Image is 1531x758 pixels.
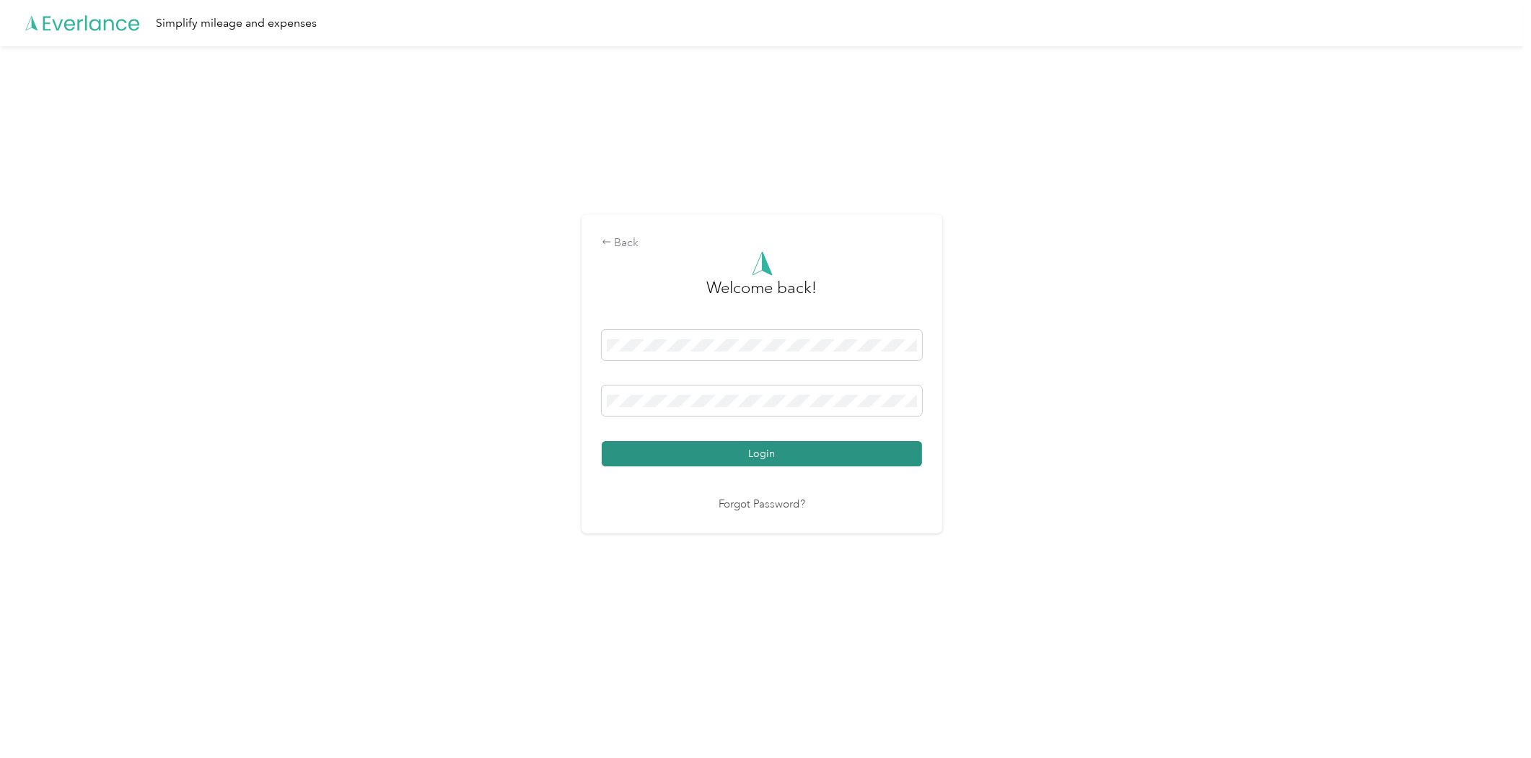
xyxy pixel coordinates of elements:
[1450,677,1531,758] iframe: Everlance-gr Chat Button Frame
[156,14,317,32] div: Simplify mileage and expenses
[707,276,817,315] h3: greeting
[602,441,922,466] button: Login
[719,497,805,513] a: Forgot Password?
[602,235,922,252] div: Back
